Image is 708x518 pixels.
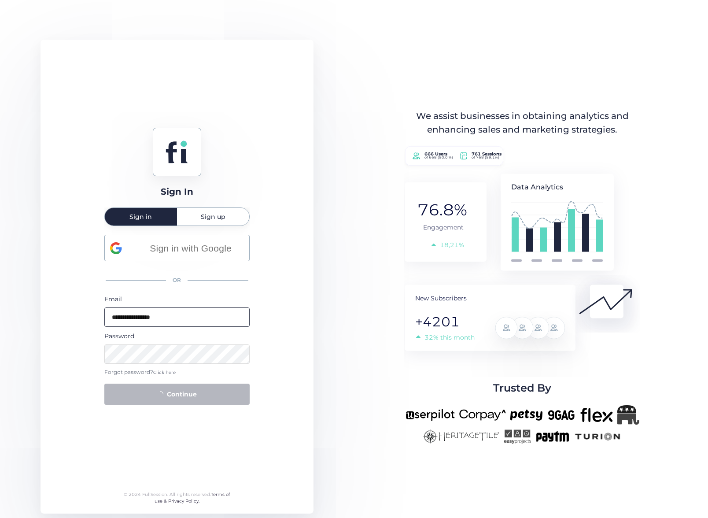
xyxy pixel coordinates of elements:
[423,429,499,444] img: heritagetile-new.png
[153,370,176,375] span: Click here
[104,331,250,341] div: Password
[510,405,542,425] img: petsy-new.png
[580,405,613,425] img: flex-new.png
[406,405,455,425] img: userpilot-new.png
[511,183,563,191] tspan: Data Analytics
[423,223,464,231] tspan: Engagement
[120,491,234,505] div: © 2024 FullSession. All rights reserved.
[472,151,502,157] tspan: 761 Sessions
[535,429,569,444] img: paytm-new.png
[415,314,460,330] tspan: +4201
[104,294,250,304] div: Email
[547,405,576,425] img: 9gag-new.png
[129,214,152,220] span: Sign in
[104,384,250,405] button: Continue
[440,240,464,248] tspan: 18,21%
[418,200,468,219] tspan: 76.8%
[472,155,499,159] tspan: of 768 (99.1%)
[504,429,531,444] img: easyprojects-new.png
[424,151,448,157] tspan: 666 Users
[104,368,250,377] div: Forgot password?
[424,155,453,159] tspan: of 668 (90.0 %)
[574,429,622,444] img: turion-new.png
[161,185,193,199] div: Sign In
[424,333,475,341] tspan: 32% this month
[104,271,250,290] div: OR
[617,405,639,425] img: Republicanlogo-bw.png
[138,241,244,255] span: Sign in with Google
[201,214,225,220] span: Sign up
[406,109,638,137] div: We assist businesses in obtaining analytics and enhancing sales and marketing strategies.
[415,294,467,302] tspan: New Subscribers
[459,405,506,425] img: corpay-new.png
[493,380,551,396] span: Trusted By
